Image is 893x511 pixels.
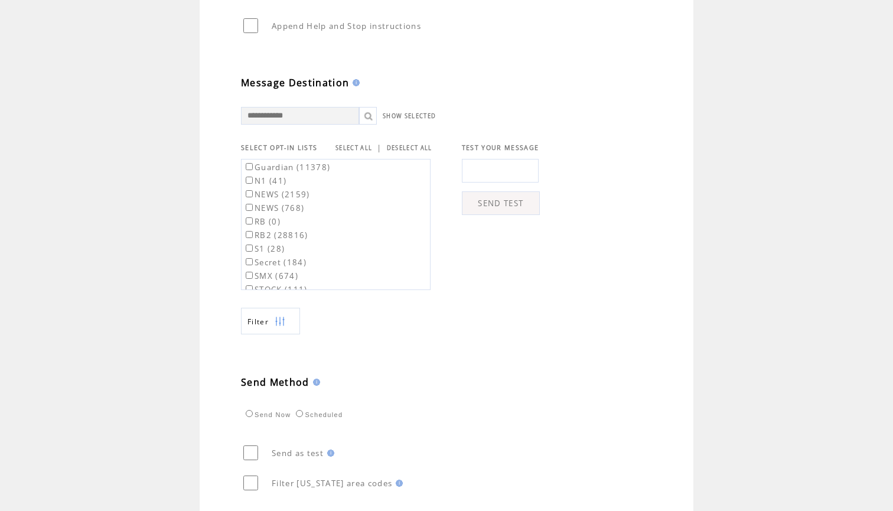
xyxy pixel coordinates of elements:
[243,216,281,227] label: RB (0)
[241,144,317,152] span: SELECT OPT-IN LISTS
[387,144,432,152] a: DESELECT ALL
[243,411,291,418] label: Send Now
[243,175,286,186] label: N1 (41)
[246,190,253,197] input: NEWS (2159)
[243,203,304,213] label: NEWS (768)
[462,144,539,152] span: TEST YOUR MESSAGE
[243,189,310,200] label: NEWS (2159)
[272,448,324,458] span: Send as test
[246,163,253,170] input: Guardian (11378)
[324,450,334,457] img: help.gif
[246,245,253,252] input: S1 (28)
[243,257,307,268] label: Secret (184)
[246,204,253,211] input: NEWS (768)
[246,177,253,184] input: N1 (41)
[243,230,308,240] label: RB2 (28816)
[246,272,253,279] input: SMX (674)
[243,271,298,281] label: SMX (674)
[246,410,253,417] input: Send Now
[243,243,285,254] label: S1 (28)
[241,76,349,89] span: Message Destination
[246,258,253,265] input: Secret (184)
[243,162,330,172] label: Guardian (11378)
[247,317,269,327] span: Show filters
[335,144,372,152] a: SELECT ALL
[377,142,382,153] span: |
[349,79,360,86] img: help.gif
[392,480,403,487] img: help.gif
[246,285,253,292] input: STOCK (111)
[272,21,421,31] span: Append Help and Stop instructions
[293,411,343,418] label: Scheduled
[462,191,540,215] a: SEND TEST
[383,112,436,120] a: SHOW SELECTED
[275,308,285,335] img: filters.png
[246,231,253,238] input: RB2 (28816)
[241,308,300,334] a: Filter
[272,478,392,489] span: Filter [US_STATE] area codes
[243,284,308,295] label: STOCK (111)
[309,379,320,386] img: help.gif
[296,410,303,417] input: Scheduled
[246,217,253,224] input: RB (0)
[241,376,309,389] span: Send Method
